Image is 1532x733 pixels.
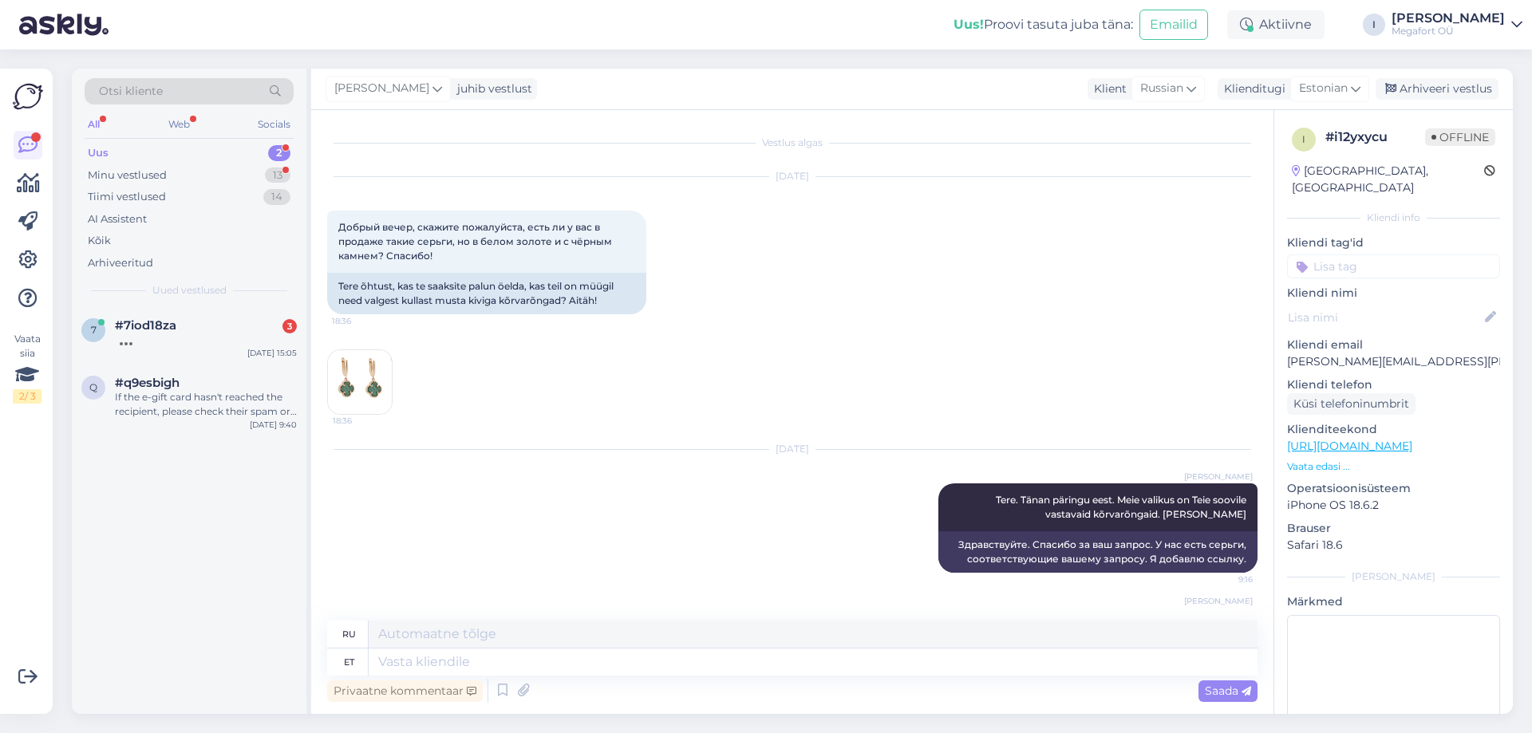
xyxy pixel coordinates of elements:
[954,15,1133,34] div: Proovi tasuta juba täna:
[342,621,356,648] div: ru
[115,390,297,419] div: If the e-gift card hasn't reached the recipient, please check their spam or junk folder. If it's ...
[152,283,227,298] span: Uued vestlused
[1287,353,1500,370] p: [PERSON_NAME][EMAIL_ADDRESS][PERSON_NAME][DOMAIN_NAME]
[250,419,297,431] div: [DATE] 9:40
[13,332,41,404] div: Vaata siia
[268,145,290,161] div: 2
[165,114,193,135] div: Web
[1392,12,1522,37] a: [PERSON_NAME]Megafort OÜ
[1392,25,1505,37] div: Megafort OÜ
[88,233,111,249] div: Kõik
[1299,80,1348,97] span: Estonian
[1287,285,1500,301] p: Kliendi nimi
[88,255,153,271] div: Arhiveeritud
[1287,480,1500,497] p: Operatsioonisüsteem
[91,324,97,336] span: 7
[1227,10,1325,39] div: Aktiivne
[1287,421,1500,438] p: Klienditeekond
[1287,337,1500,353] p: Kliendi email
[1287,537,1500,554] p: Safari 18.6
[88,211,147,227] div: AI Assistent
[1302,133,1305,145] span: i
[1140,80,1183,97] span: Russian
[1363,14,1385,36] div: I
[996,494,1249,520] span: Tere. Tänan päringu eest. Meie valikus on Teie soovile vastavaid kõrvarõngaid. [PERSON_NAME]
[327,136,1258,150] div: Vestlus algas
[1193,573,1253,585] span: 9:16
[1392,12,1505,25] div: [PERSON_NAME]
[332,315,392,327] span: 18:36
[1287,520,1500,537] p: Brauser
[13,81,43,112] img: Askly Logo
[282,319,297,333] div: 3
[88,167,167,183] div: Minu vestlused
[1287,254,1500,278] input: Lisa tag
[327,273,646,314] div: Tere õhtust, kas te saaksite palun öelda, kas teil on müügil need valgest kullast musta kiviga kõ...
[333,415,393,427] span: 18:36
[115,318,176,333] span: #7iod18za
[327,680,483,702] div: Privaatne kommentaar
[938,531,1258,573] div: Здравствуйте. Спасибо за ваш запрос. У нас есть серьги, соответствующие вашему запросу. Я добавлю...
[328,350,392,414] img: Attachment
[115,376,180,390] span: #q9esbigh
[265,167,290,183] div: 13
[1287,593,1500,610] p: Märkmed
[1287,393,1416,415] div: Küsi telefoninumbrit
[1425,128,1495,146] span: Offline
[263,189,290,205] div: 14
[451,81,532,97] div: juhib vestlust
[1376,78,1498,100] div: Arhiveeri vestlus
[954,17,984,32] b: Uus!
[1287,459,1500,474] p: Vaata edasi ...
[88,145,109,161] div: Uus
[327,442,1258,456] div: [DATE]
[338,221,614,262] span: Добрый вечер, скажите пожалуйста, есть ли у вас в продаже такие серьги, но в белом золоте и с чёр...
[1287,439,1412,453] a: [URL][DOMAIN_NAME]
[1287,211,1500,225] div: Kliendi info
[327,169,1258,183] div: [DATE]
[1287,569,1500,584] div: [PERSON_NAME]
[13,389,41,404] div: 2 / 3
[89,381,97,393] span: q
[1139,10,1208,40] button: Emailid
[247,347,297,359] div: [DATE] 15:05
[1088,81,1127,97] div: Klient
[99,83,163,100] span: Otsi kliente
[344,648,354,676] div: et
[1287,234,1500,251] p: Kliendi tag'id
[1292,163,1484,196] div: [GEOGRAPHIC_DATA], [GEOGRAPHIC_DATA]
[88,189,166,205] div: Tiimi vestlused
[1287,497,1500,514] p: iPhone OS 18.6.2
[85,114,103,135] div: All
[1205,684,1251,698] span: Saada
[1288,309,1482,326] input: Lisa nimi
[255,114,294,135] div: Socials
[1184,471,1253,483] span: [PERSON_NAME]
[1287,376,1500,393] p: Kliendi telefon
[1184,595,1253,607] span: [PERSON_NAME]
[334,80,429,97] span: [PERSON_NAME]
[1218,81,1285,97] div: Klienditugi
[1325,128,1425,147] div: # i12yxycu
